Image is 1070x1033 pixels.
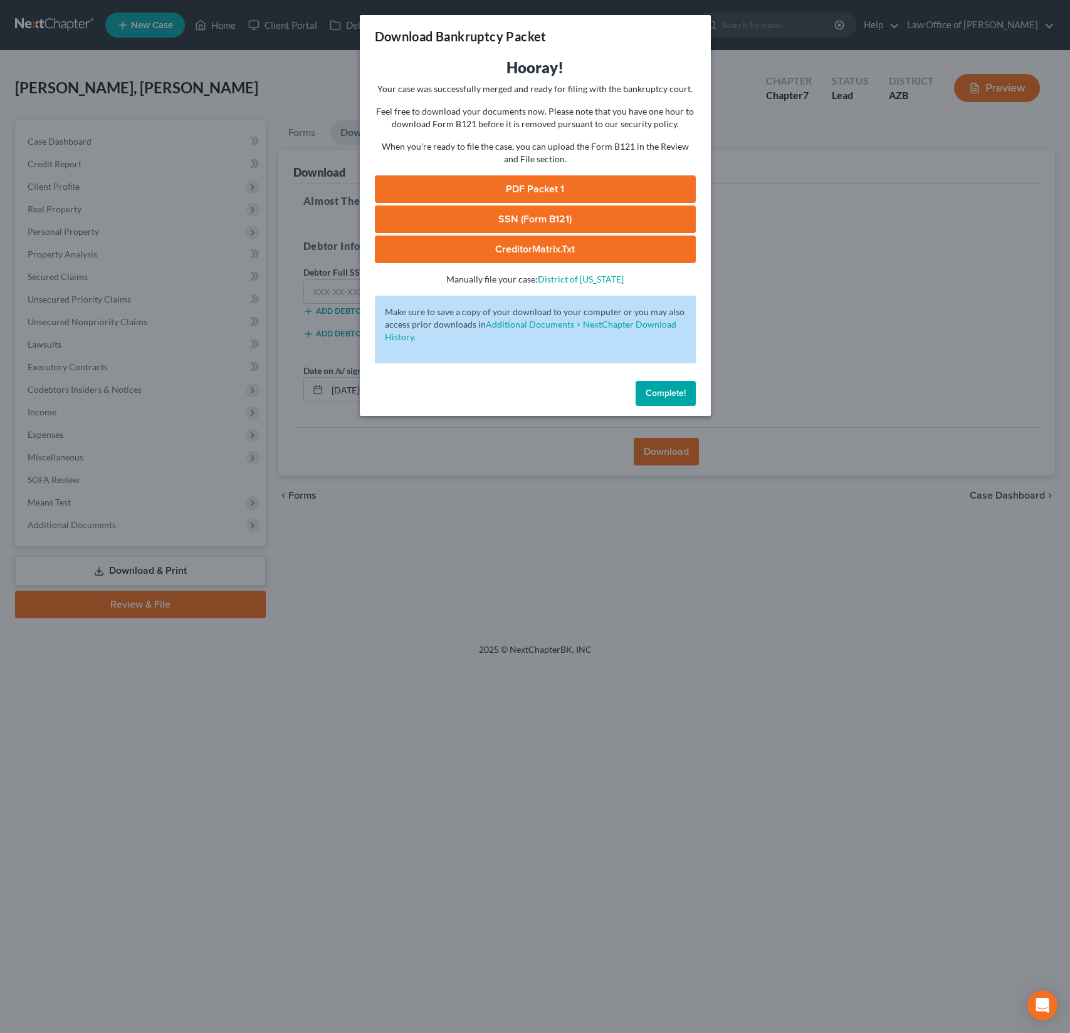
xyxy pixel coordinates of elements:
[538,274,624,284] a: District of [US_STATE]
[385,319,676,342] a: Additional Documents > NextChapter Download History.
[636,381,696,406] button: Complete!
[375,236,696,263] a: CreditorMatrix.txt
[375,175,696,203] a: PDF Packet 1
[375,28,547,45] h3: Download Bankruptcy Packet
[385,306,686,343] p: Make sure to save a copy of your download to your computer or you may also access prior downloads in
[375,205,696,233] a: SSN (Form B121)
[375,105,696,130] p: Feel free to download your documents now. Please note that you have one hour to download Form B12...
[375,140,696,165] p: When you're ready to file the case, you can upload the Form B121 in the Review and File section.
[375,58,696,78] h3: Hooray!
[1027,990,1057,1020] div: Open Intercom Messenger
[375,273,696,286] p: Manually file your case:
[646,388,686,398] span: Complete!
[375,83,696,95] p: Your case was successfully merged and ready for filing with the bankruptcy court.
